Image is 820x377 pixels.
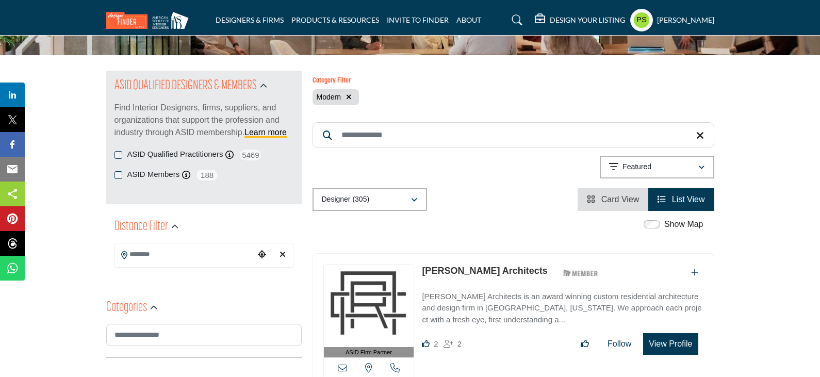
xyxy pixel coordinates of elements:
[313,188,427,211] button: Designer (305)
[658,195,704,204] a: View List
[672,195,705,204] span: List View
[127,169,180,181] label: ASID Members
[115,244,254,265] input: Search Location
[535,14,625,26] div: DESIGN YOUR LISTING
[422,291,703,326] p: [PERSON_NAME] Architects is an award winning custom residential architecture and design firm in [...
[114,218,168,236] h2: Distance Filter
[114,171,122,179] input: ASID Members checkbox
[622,162,651,172] p: Featured
[324,265,414,347] img: Clark Richardson Architects
[324,265,414,358] a: ASID Firm Partner
[630,9,653,31] button: Show hide supplier dropdown
[275,244,290,266] div: Clear search location
[127,149,223,160] label: ASID Qualified Practitioners
[313,122,714,148] input: Search Keyword
[317,93,341,101] span: Modern
[422,340,430,348] i: Likes
[313,77,359,86] h6: Category Filter
[648,188,714,211] li: List View
[434,339,438,348] span: 2
[502,12,529,28] a: Search
[106,324,302,346] input: Search Category
[244,128,287,137] a: Learn more
[387,15,449,24] a: INVITE TO FINDER
[422,266,547,276] a: [PERSON_NAME] Architects
[114,151,122,159] input: ASID Qualified Practitioners checkbox
[291,15,379,24] a: PRODUCTS & RESOURCES
[114,102,293,139] p: Find Interior Designers, firms, suppliers, and organizations that support the profession and indu...
[691,268,698,277] a: Add To List
[550,15,625,25] h5: DESIGN YOUR LISTING
[422,285,703,326] a: [PERSON_NAME] Architects is an award winning custom residential architecture and design firm in [...
[346,348,392,357] span: ASID Firm Partner
[643,333,698,355] button: View Profile
[587,195,639,204] a: View Card
[657,15,714,25] h5: [PERSON_NAME]
[216,15,284,24] a: DESIGNERS & FIRMS
[578,188,648,211] li: Card View
[114,77,257,95] h2: ASID QUALIFIED DESIGNERS & MEMBERS
[422,264,547,278] p: Clark Richardson Architects
[574,334,596,354] button: Like listing
[106,12,194,29] img: Site Logo
[239,149,262,161] span: 5469
[600,156,714,178] button: Featured
[322,194,370,205] p: Designer (305)
[106,299,147,317] h2: Categories
[601,195,639,204] span: Card View
[601,334,638,354] button: Follow
[444,338,462,350] div: Followers
[664,218,703,231] label: Show Map
[195,169,219,182] span: 188
[557,267,604,280] img: ASID Members Badge Icon
[456,15,481,24] a: ABOUT
[254,244,270,266] div: Choose your current location
[457,339,462,348] span: 2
